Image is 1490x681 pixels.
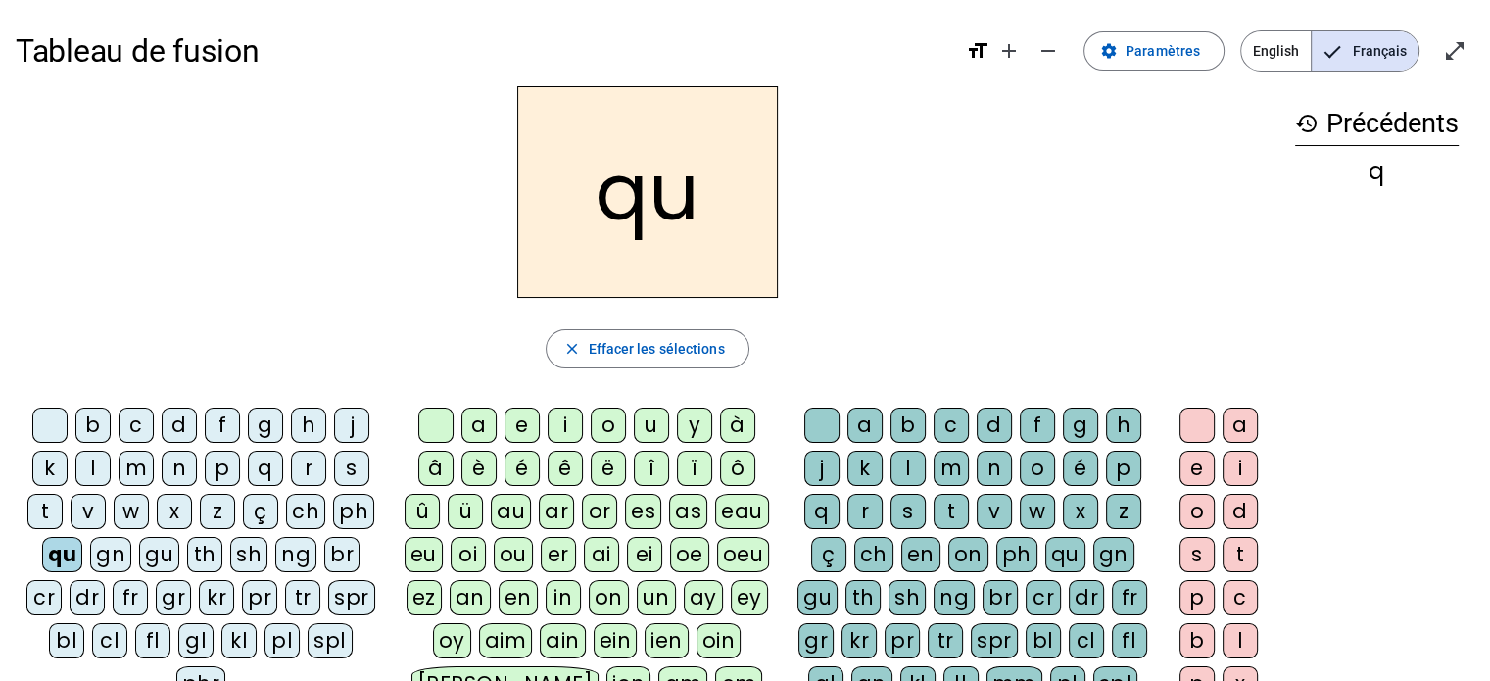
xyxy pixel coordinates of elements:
[1063,408,1098,443] div: g
[539,494,574,529] div: ar
[505,408,540,443] div: e
[1106,451,1141,486] div: p
[594,623,638,658] div: ein
[200,494,235,529] div: z
[405,494,440,529] div: û
[901,537,940,572] div: en
[114,494,149,529] div: w
[546,329,748,368] button: Effacer les sélections
[286,494,325,529] div: ch
[71,494,106,529] div: v
[715,494,769,529] div: eau
[479,623,533,658] div: aim
[32,451,68,486] div: k
[70,580,105,615] div: dr
[1020,451,1055,486] div: o
[854,537,893,572] div: ch
[333,494,374,529] div: ph
[494,537,533,572] div: ou
[275,537,316,572] div: ng
[1295,160,1459,183] div: q
[625,494,661,529] div: es
[16,20,950,82] h1: Tableau de fusion
[1112,623,1147,658] div: fl
[966,39,989,63] mat-icon: format_size
[684,580,723,615] div: ay
[989,31,1029,71] button: Augmenter la taille de la police
[187,537,222,572] div: th
[1223,408,1258,443] div: a
[75,451,111,486] div: l
[1241,31,1311,71] span: English
[448,494,483,529] div: ü
[634,451,669,486] div: î
[113,580,148,615] div: fr
[1312,31,1418,71] span: Français
[461,451,497,486] div: è
[1069,580,1104,615] div: dr
[1036,39,1060,63] mat-icon: remove
[75,408,111,443] div: b
[997,39,1021,63] mat-icon: add
[1069,623,1104,658] div: cl
[199,580,234,615] div: kr
[634,408,669,443] div: u
[1063,451,1098,486] div: é
[407,580,442,615] div: ez
[847,494,883,529] div: r
[697,623,742,658] div: oin
[928,623,963,658] div: tr
[1223,537,1258,572] div: t
[119,451,154,486] div: m
[546,580,581,615] div: in
[1179,580,1215,615] div: p
[499,580,538,615] div: en
[983,580,1018,615] div: br
[582,494,617,529] div: or
[996,537,1037,572] div: ph
[243,494,278,529] div: ç
[934,494,969,529] div: t
[205,408,240,443] div: f
[845,580,881,615] div: th
[248,451,283,486] div: q
[1223,580,1258,615] div: c
[890,494,926,529] div: s
[890,451,926,486] div: l
[540,623,586,658] div: ain
[591,451,626,486] div: ë
[804,494,840,529] div: q
[1100,42,1118,60] mat-icon: settings
[1126,39,1200,63] span: Paramètres
[178,623,214,658] div: gl
[934,408,969,443] div: c
[1106,408,1141,443] div: h
[1179,623,1215,658] div: b
[1443,39,1466,63] mat-icon: open_in_full
[135,623,170,658] div: fl
[1026,580,1061,615] div: cr
[1240,30,1419,72] mat-button-toggle-group: Language selection
[717,537,770,572] div: oeu
[162,408,197,443] div: d
[1045,537,1085,572] div: qu
[797,580,838,615] div: gu
[1223,494,1258,529] div: d
[1063,494,1098,529] div: x
[670,537,709,572] div: oe
[645,623,689,658] div: ien
[1026,623,1061,658] div: bl
[548,408,583,443] div: i
[1112,580,1147,615] div: fr
[324,537,360,572] div: br
[491,494,531,529] div: au
[1083,31,1225,71] button: Paramètres
[627,537,662,572] div: ei
[847,408,883,443] div: a
[541,537,576,572] div: er
[221,623,257,658] div: kl
[890,408,926,443] div: b
[971,623,1018,658] div: spr
[248,408,283,443] div: g
[433,623,471,658] div: oy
